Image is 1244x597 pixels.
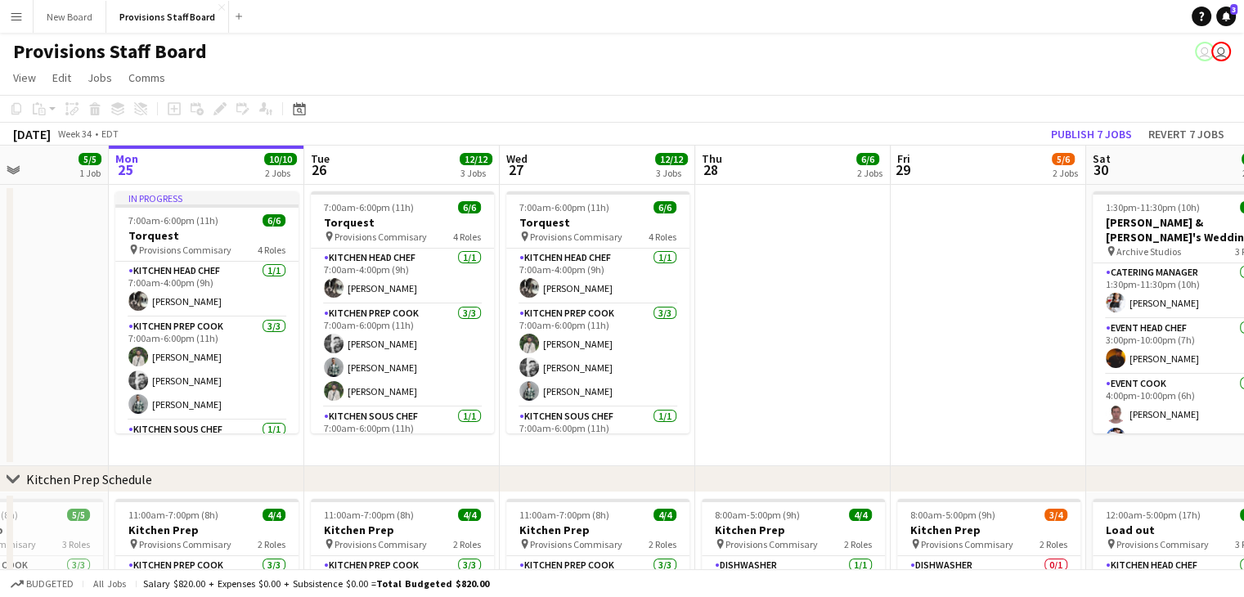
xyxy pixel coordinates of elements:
div: 3 Jobs [656,167,687,179]
span: 4/4 [653,509,676,521]
div: 2 Jobs [857,167,882,179]
span: 3/4 [1044,509,1067,521]
button: Provisions Staff Board [106,1,229,33]
span: 8:00am-5:00pm (9h) [715,509,800,521]
div: [DATE] [13,126,51,142]
span: Provisions Commisary [530,231,622,243]
span: Provisions Commisary [530,538,622,550]
span: Comms [128,70,165,85]
span: Mon [115,151,138,166]
span: 6/6 [458,201,481,213]
span: Provisions Commisary [335,538,427,550]
span: 4 Roles [649,231,676,243]
span: Jobs [88,70,112,85]
span: 2 Roles [453,538,481,550]
h3: Kitchen Prep [506,523,689,537]
app-user-avatar: Dustin Gallagher [1211,42,1231,61]
span: Week 34 [54,128,95,140]
app-card-role: Kitchen Head Chef1/17:00am-4:00pm (9h)[PERSON_NAME] [311,249,494,304]
app-card-role: Kitchen Head Chef1/17:00am-4:00pm (9h)[PERSON_NAME] [506,249,689,304]
span: 12/12 [655,153,688,165]
span: Wed [506,151,528,166]
span: All jobs [90,577,129,590]
a: View [7,67,43,88]
div: Salary $820.00 + Expenses $0.00 + Subsistence $0.00 = [143,577,489,590]
span: 7:00am-6:00pm (11h) [519,201,609,213]
span: 2 Roles [1040,538,1067,550]
span: 25 [113,160,138,179]
span: 11:00am-7:00pm (8h) [324,509,414,521]
span: Provisions Commisary [725,538,818,550]
span: 6/6 [263,214,285,227]
button: New Board [34,1,106,33]
app-card-role: Kitchen Prep Cook3/37:00am-6:00pm (11h)[PERSON_NAME][PERSON_NAME][PERSON_NAME] [311,304,494,407]
h3: Kitchen Prep [311,523,494,537]
h3: Kitchen Prep [702,523,885,537]
app-card-role: Kitchen Head Chef1/17:00am-4:00pm (9h)[PERSON_NAME] [115,262,299,317]
span: 4/4 [849,509,872,521]
button: Revert 7 jobs [1142,123,1231,145]
h3: Torquest [115,228,299,243]
span: 10/10 [264,153,297,165]
span: 2 Roles [258,538,285,550]
span: Tue [311,151,330,166]
span: 29 [895,160,910,179]
span: 4/4 [263,509,285,521]
span: 2 Roles [844,538,872,550]
span: Provisions Commisary [335,231,427,243]
span: 4 Roles [453,231,481,243]
div: 3 Jobs [460,167,492,179]
app-job-card: 7:00am-6:00pm (11h)6/6Torquest Provisions Commisary4 RolesKitchen Head Chef1/17:00am-4:00pm (9h)[... [506,191,689,433]
span: 7:00am-6:00pm (11h) [128,214,218,227]
span: Provisions Commisary [921,538,1013,550]
span: 5/5 [67,509,90,521]
button: Budgeted [8,575,76,593]
span: View [13,70,36,85]
span: 11:00am-7:00pm (8h) [519,509,609,521]
div: 2 Jobs [265,167,296,179]
span: 1:30pm-11:30pm (10h) [1106,201,1200,213]
span: 6/6 [653,201,676,213]
app-user-avatar: Dustin Gallagher [1195,42,1215,61]
span: Archive Studios [1116,245,1181,258]
div: In progress [115,191,299,204]
span: Provisions Commisary [139,538,231,550]
div: Kitchen Prep Schedule [26,471,152,487]
app-job-card: 7:00am-6:00pm (11h)6/6Torquest Provisions Commisary4 RolesKitchen Head Chef1/17:00am-4:00pm (9h)[... [311,191,494,433]
app-card-role: Kitchen Sous Chef1/1 [115,420,299,476]
app-card-role: Kitchen Sous Chef1/17:00am-6:00pm (11h) [506,407,689,463]
a: 3 [1216,7,1236,26]
span: 12/12 [460,153,492,165]
app-job-card: In progress7:00am-6:00pm (11h)6/6Torquest Provisions Commisary4 RolesKitchen Head Chef1/17:00am-4... [115,191,299,433]
span: 28 [699,160,722,179]
h3: Torquest [311,215,494,230]
div: 1 Job [79,167,101,179]
span: 27 [504,160,528,179]
span: Thu [702,151,722,166]
span: 30 [1090,160,1111,179]
button: Publish 7 jobs [1044,123,1138,145]
app-card-role: Kitchen Prep Cook3/37:00am-6:00pm (11h)[PERSON_NAME][PERSON_NAME][PERSON_NAME] [506,304,689,407]
app-card-role: Kitchen Prep Cook3/37:00am-6:00pm (11h)[PERSON_NAME][PERSON_NAME][PERSON_NAME] [115,317,299,420]
span: Total Budgeted $820.00 [376,577,489,590]
h3: Kitchen Prep [897,523,1080,537]
span: Budgeted [26,578,74,590]
span: 4/4 [458,509,481,521]
a: Jobs [81,67,119,88]
span: Sat [1093,151,1111,166]
span: 3 Roles [62,538,90,550]
span: Fri [897,151,910,166]
span: 5/6 [1052,153,1075,165]
span: Provisions Commisary [1116,538,1209,550]
span: 7:00am-6:00pm (11h) [324,201,414,213]
span: 5/5 [79,153,101,165]
span: 12:00am-5:00pm (17h) [1106,509,1201,521]
span: Edit [52,70,71,85]
h3: Kitchen Prep [115,523,299,537]
span: 11:00am-7:00pm (8h) [128,509,218,521]
h3: Torquest [506,215,689,230]
span: 3 [1230,4,1237,15]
